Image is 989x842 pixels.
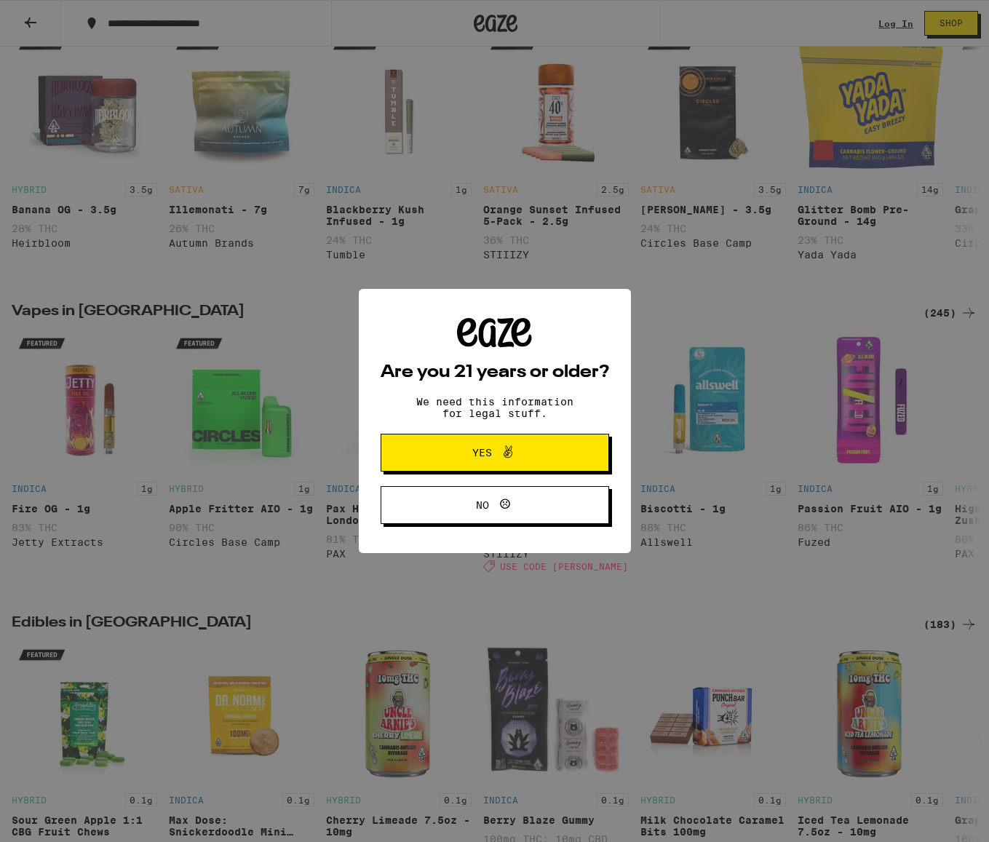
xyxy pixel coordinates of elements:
[476,500,489,510] span: No
[381,364,609,381] h2: Are you 21 years or older?
[9,10,105,22] span: Hi. Need any help?
[381,486,609,524] button: No
[404,396,586,419] p: We need this information for legal stuff.
[472,448,492,458] span: Yes
[381,434,609,472] button: Yes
